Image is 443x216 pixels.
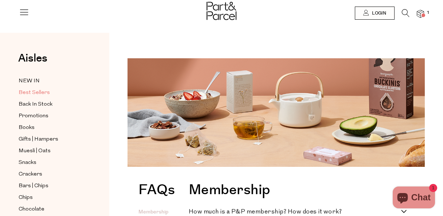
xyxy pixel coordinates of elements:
span: Chips [19,193,33,202]
span: Chocolate [19,205,44,214]
a: NEW IN [19,76,85,86]
span: Muesli | Oats [19,147,51,156]
a: Bars | Chips [19,181,85,191]
span: 1 [425,9,431,16]
span: Snacks [19,158,36,167]
a: Muesli | Oats [19,146,85,156]
h1: FAQs [138,183,175,201]
a: Chocolate [19,205,85,214]
span: Promotions [19,112,48,121]
h4: How much is a P&P membership? How does it work? [189,209,401,215]
a: Login [355,7,395,20]
a: Gifts | Hampers [19,135,85,144]
img: Part&Parcel [207,2,236,20]
span: Gifts | Hampers [19,135,58,144]
a: 1 [417,10,424,17]
a: Snacks [19,158,85,167]
a: Back In Stock [19,100,85,109]
span: Login [370,10,386,16]
span: Books [19,123,35,132]
a: Best Sellers [19,88,85,97]
inbox-online-store-chat: Shopify online store chat [391,186,437,210]
span: Aisles [18,50,47,66]
span: Bars | Chips [19,182,48,191]
span: Back In Stock [19,100,52,109]
a: Books [19,123,85,132]
a: Crackers [19,170,85,179]
img: faq-image_1344x_crop_center.png [128,58,425,167]
span: Best Sellers [19,89,50,97]
a: Membership [138,208,168,216]
span: NEW IN [19,77,40,86]
a: Promotions [19,111,85,121]
a: Chips [19,193,85,202]
a: Aisles [18,53,47,71]
span: Crackers [19,170,42,179]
